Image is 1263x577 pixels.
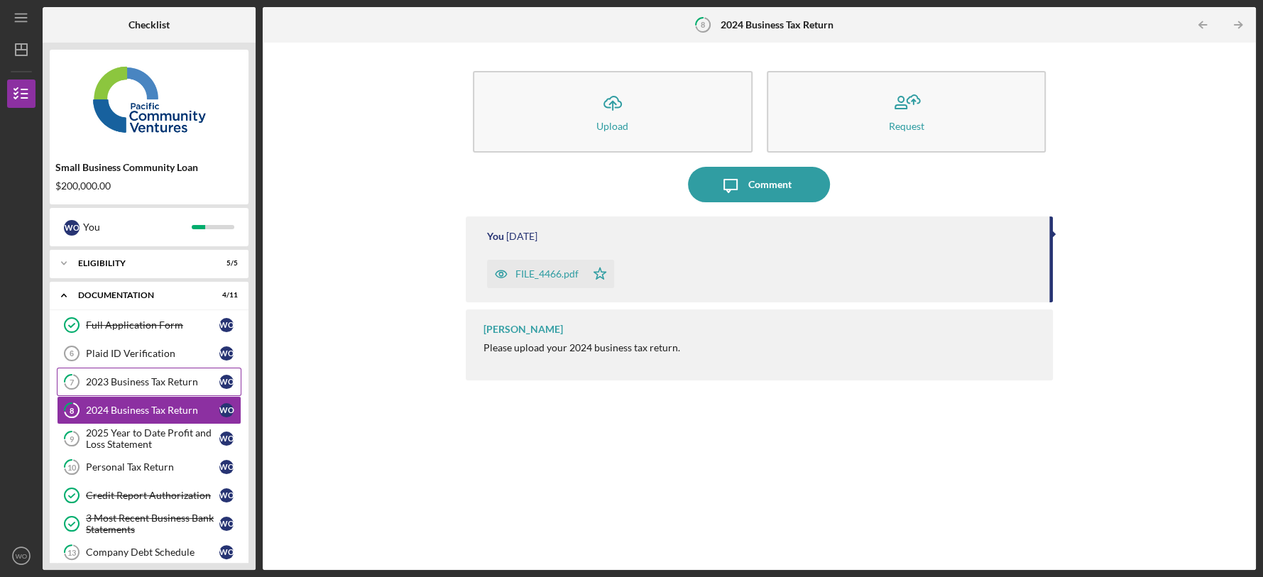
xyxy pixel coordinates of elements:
tspan: 9 [70,434,75,444]
button: FILE_4466.pdf [487,260,614,288]
b: 2024 Business Tax Return [721,19,833,31]
tspan: 8 [70,406,74,415]
a: 3 Most Recent Business Bank StatementsWO [57,510,241,538]
div: W O [219,545,234,559]
div: You [487,231,504,242]
div: W O [219,375,234,389]
div: $200,000.00 [55,180,243,192]
div: Documentation [78,291,202,300]
a: Full Application FormWO [57,311,241,339]
a: 72023 Business Tax ReturnWO [57,368,241,396]
div: Credit Report Authorization [86,490,219,501]
div: Eligibility [78,259,202,268]
a: 13Company Debt ScheduleWO [57,538,241,566]
div: W O [219,346,234,361]
div: W O [219,517,234,531]
tspan: 8 [701,20,705,29]
div: Small Business Community Loan [55,162,243,173]
div: 2025 Year to Date Profit and Loss Statement [86,427,219,450]
div: Company Debt Schedule [86,546,219,558]
a: 6Plaid ID VerificationWO [57,339,241,368]
div: W O [64,220,80,236]
div: Please upload your 2024 business tax return. [483,342,680,353]
div: 3 Most Recent Business Bank Statements [86,512,219,535]
div: W O [219,460,234,474]
a: Credit Report AuthorizationWO [57,481,241,510]
text: WO [16,552,28,560]
tspan: 10 [67,463,77,472]
tspan: 6 [70,349,74,358]
button: Comment [688,167,830,202]
div: Full Application Form [86,319,219,331]
div: 4 / 11 [212,291,238,300]
a: 10Personal Tax ReturnWO [57,453,241,481]
div: Upload [596,121,628,131]
div: W O [219,488,234,502]
img: Product logo [50,57,248,142]
div: 5 / 5 [212,259,238,268]
div: Plaid ID Verification [86,348,219,359]
tspan: 13 [67,548,76,557]
div: [PERSON_NAME] [483,324,563,335]
b: Checklist [129,19,170,31]
div: You [83,215,192,239]
div: 2023 Business Tax Return [86,376,219,388]
button: WO [7,542,35,570]
div: Request [888,121,924,131]
div: W O [219,318,234,332]
div: W O [219,432,234,446]
tspan: 7 [70,378,75,387]
a: 82024 Business Tax ReturnWO [57,396,241,424]
div: FILE_4466.pdf [515,268,579,280]
div: W O [219,403,234,417]
a: 92025 Year to Date Profit and Loss StatementWO [57,424,241,453]
div: Comment [748,167,792,202]
div: 2024 Business Tax Return [86,405,219,416]
button: Upload [473,71,753,153]
button: Request [767,71,1046,153]
time: 2025-09-16 20:37 [506,231,537,242]
div: Personal Tax Return [86,461,219,473]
